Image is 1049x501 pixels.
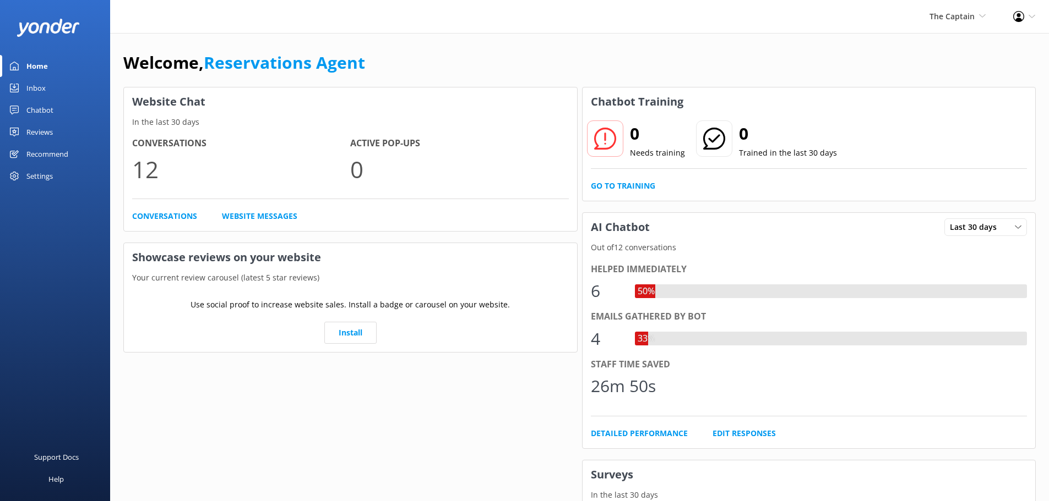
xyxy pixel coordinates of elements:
[26,99,53,121] div: Chatbot
[350,136,568,151] h4: Active Pop-ups
[591,373,656,399] div: 26m 50s
[713,427,776,439] a: Edit Responses
[591,427,688,439] a: Detailed Performance
[123,49,365,76] h1: Welcome,
[630,120,685,147] h2: 0
[591,278,624,304] div: 6
[739,120,837,147] h2: 0
[124,116,577,128] p: In the last 30 days
[583,87,692,116] h3: Chatbot Training
[930,11,975,21] span: The Captain
[350,151,568,188] p: 0
[26,121,53,143] div: Reviews
[26,143,68,165] div: Recommend
[583,213,658,241] h3: AI Chatbot
[583,460,1036,489] h3: Surveys
[739,147,837,159] p: Trained in the last 30 days
[48,468,64,490] div: Help
[635,332,657,346] div: 33%
[635,284,657,299] div: 50%
[34,446,79,468] div: Support Docs
[591,180,655,192] a: Go to Training
[26,165,53,187] div: Settings
[222,210,297,222] a: Website Messages
[26,77,46,99] div: Inbox
[591,326,624,352] div: 4
[950,221,1003,233] span: Last 30 days
[630,147,685,159] p: Needs training
[191,299,510,311] p: Use social proof to increase website sales. Install a badge or carousel on your website.
[583,241,1036,254] p: Out of 12 conversations
[324,322,377,344] a: Install
[26,55,48,77] div: Home
[132,136,350,151] h4: Conversations
[132,210,197,222] a: Conversations
[591,357,1028,372] div: Staff time saved
[583,489,1036,501] p: In the last 30 days
[132,151,350,188] p: 12
[17,19,80,37] img: yonder-white-logo.png
[591,310,1028,324] div: Emails gathered by bot
[124,272,577,284] p: Your current review carousel (latest 5 star reviews)
[124,87,577,116] h3: Website Chat
[204,51,365,74] a: Reservations Agent
[124,243,577,272] h3: Showcase reviews on your website
[591,262,1028,277] div: Helped immediately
